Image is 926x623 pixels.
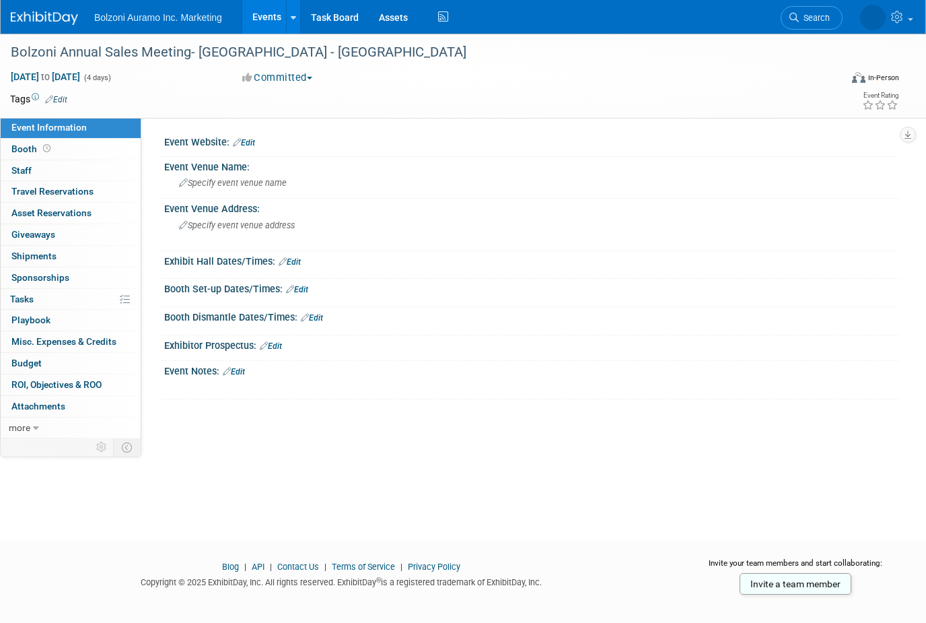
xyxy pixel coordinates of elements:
[164,361,899,379] div: Event Notes:
[277,562,319,572] a: Contact Us
[164,199,899,216] div: Event Venue Address:
[799,13,830,23] span: Search
[11,122,87,133] span: Event Information
[1,224,141,245] a: Giveaways
[397,562,406,572] span: |
[260,341,282,351] a: Edit
[11,165,32,176] span: Staff
[1,117,141,138] a: Event Information
[301,313,323,323] a: Edit
[114,438,141,456] td: Toggle Event Tabs
[164,251,899,269] div: Exhibit Hall Dates/Times:
[164,307,899,325] div: Booth Dismantle Dates/Times:
[11,358,42,368] span: Budget
[223,367,245,376] a: Edit
[10,92,67,106] td: Tags
[45,95,67,104] a: Edit
[11,229,55,240] span: Giveaways
[11,379,102,390] span: ROI, Objectives & ROO
[11,336,116,347] span: Misc. Expenses & Credits
[252,562,264,572] a: API
[9,422,30,433] span: more
[1,267,141,288] a: Sponsorships
[222,562,239,572] a: Blog
[233,138,255,147] a: Edit
[238,71,318,85] button: Committed
[286,285,308,294] a: Edit
[241,562,250,572] span: |
[11,143,53,154] span: Booth
[40,143,53,154] span: Booth not reserved yet
[90,438,114,456] td: Personalize Event Tab Strip
[39,71,52,82] span: to
[279,257,301,267] a: Edit
[1,331,141,352] a: Misc. Expenses & Credits
[6,40,823,65] div: Bolzoni Annual Sales Meeting- [GEOGRAPHIC_DATA] - [GEOGRAPHIC_DATA]
[376,577,381,584] sup: ®
[1,246,141,267] a: Shipments
[83,73,111,82] span: (4 days)
[11,251,57,261] span: Shipments
[164,132,899,150] div: Event Website:
[179,220,295,230] span: Specify event venue address
[862,92,898,99] div: Event Rating
[740,573,851,595] a: Invite a team member
[852,72,865,83] img: Format-Inperson.png
[164,279,899,296] div: Booth Set-up Dates/Times:
[11,272,69,283] span: Sponsorships
[1,289,141,310] a: Tasks
[164,335,899,353] div: Exhibitor Prospectus:
[1,418,141,438] a: more
[1,353,141,374] a: Budget
[321,562,330,572] span: |
[1,374,141,395] a: ROI, Objectives & ROO
[10,294,34,304] span: Tasks
[1,396,141,417] a: Attachments
[10,573,672,589] div: Copyright © 2025 ExhibitDay, Inc. All rights reserved. ExhibitDay is a registered trademark of Ex...
[1,310,141,331] a: Playbook
[1,203,141,224] a: Asset Reservations
[332,562,395,572] a: Terms of Service
[408,562,460,572] a: Privacy Policy
[781,6,843,30] a: Search
[11,207,92,218] span: Asset Reservations
[11,401,65,412] span: Attachments
[1,139,141,160] a: Booth
[867,73,899,83] div: In-Person
[266,562,275,572] span: |
[692,558,899,578] div: Invite your team members and start collaborating:
[860,5,886,30] img: Casey Coats
[768,70,899,90] div: Event Format
[94,12,222,23] span: Bolzoni Auramo Inc. Marketing
[179,178,287,188] span: Specify event venue name
[1,181,141,202] a: Travel Reservations
[1,160,141,181] a: Staff
[11,315,50,325] span: Playbook
[11,11,78,25] img: ExhibitDay
[164,157,899,174] div: Event Venue Name:
[11,186,94,197] span: Travel Reservations
[10,71,81,83] span: [DATE] [DATE]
